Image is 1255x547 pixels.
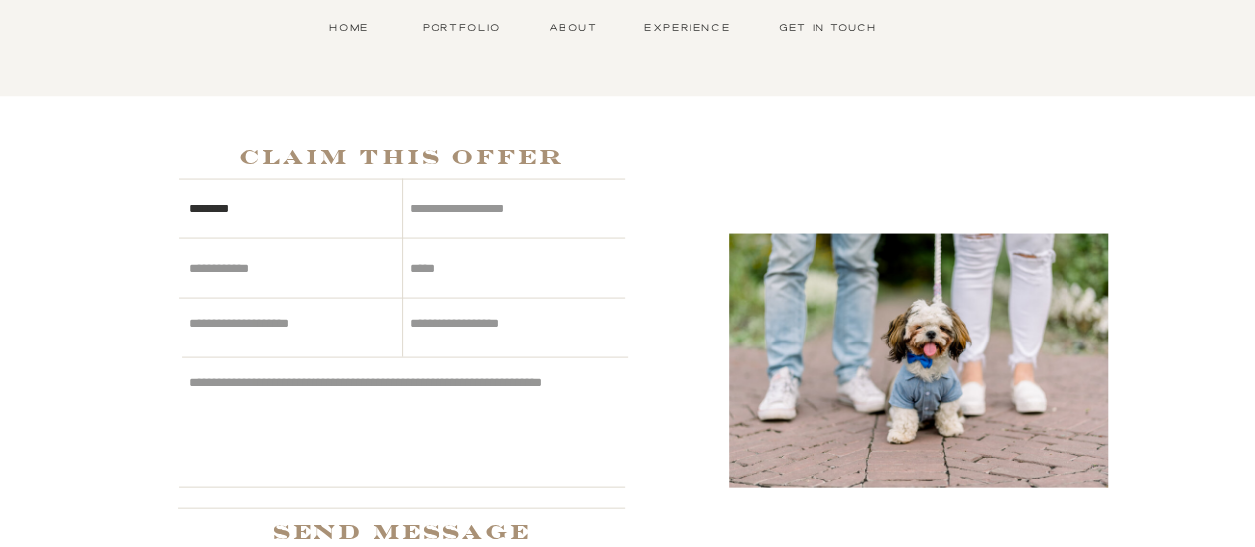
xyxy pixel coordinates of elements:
[773,19,883,36] a: Get in Touch
[640,19,735,36] a: Experience
[419,19,506,36] a: Portfolio
[545,19,602,36] a: About
[318,19,381,36] a: Home
[179,138,625,173] h3: Claim this offer
[205,513,598,546] a: Send Message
